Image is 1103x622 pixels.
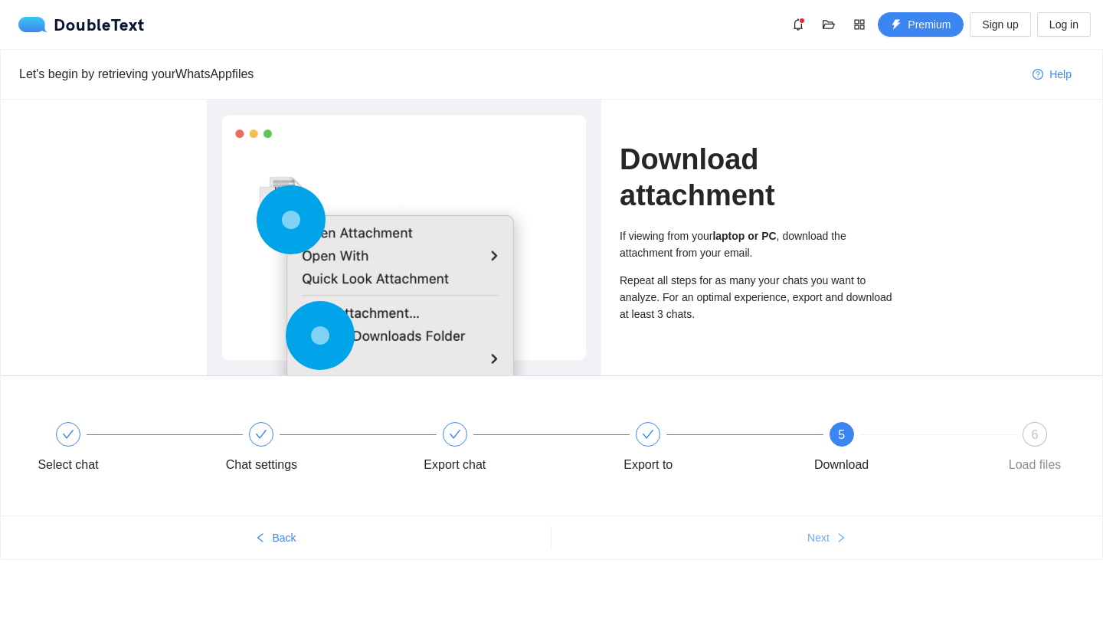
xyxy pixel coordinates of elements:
[838,428,845,441] span: 5
[620,228,896,261] div: If viewing from your , download the attachment from your email.
[807,529,830,546] span: Next
[18,17,145,32] div: DoubleText
[817,18,840,31] span: folder-open
[786,12,810,37] button: bell
[620,272,896,322] div: Repeat all steps for as many your chats you want to analyze. For an optimal experience, export an...
[604,422,797,477] div: Export to
[814,453,869,477] div: Download
[38,453,98,477] div: Select chat
[255,532,266,545] span: left
[847,12,872,37] button: appstore
[878,12,964,37] button: thunderboltPremium
[1032,428,1039,441] span: 6
[1,525,551,550] button: leftBack
[982,16,1018,33] span: Sign up
[62,428,74,440] span: check
[817,12,841,37] button: folder-open
[411,422,604,477] div: Export chat
[449,428,461,440] span: check
[712,230,776,242] b: laptop or PC
[624,453,673,477] div: Export to
[1049,66,1072,83] span: Help
[836,532,846,545] span: right
[848,18,871,31] span: appstore
[255,428,267,440] span: check
[272,529,296,546] span: Back
[620,142,896,213] h1: Download attachment
[424,453,486,477] div: Export chat
[970,12,1030,37] button: Sign up
[908,16,951,33] span: Premium
[787,18,810,31] span: bell
[1020,62,1084,87] button: question-circleHelp
[18,17,54,32] img: logo
[217,422,410,477] div: Chat settings
[19,64,1020,83] div: Let's begin by retrieving your WhatsApp files
[797,422,990,477] div: 5Download
[18,17,145,32] a: logoDoubleText
[1033,69,1043,81] span: question-circle
[551,525,1102,550] button: Nextright
[891,19,902,31] span: thunderbolt
[1049,16,1078,33] span: Log in
[990,422,1079,477] div: 6Load files
[642,428,654,440] span: check
[226,453,297,477] div: Chat settings
[1037,12,1091,37] button: Log in
[1009,453,1062,477] div: Load files
[24,422,217,477] div: Select chat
